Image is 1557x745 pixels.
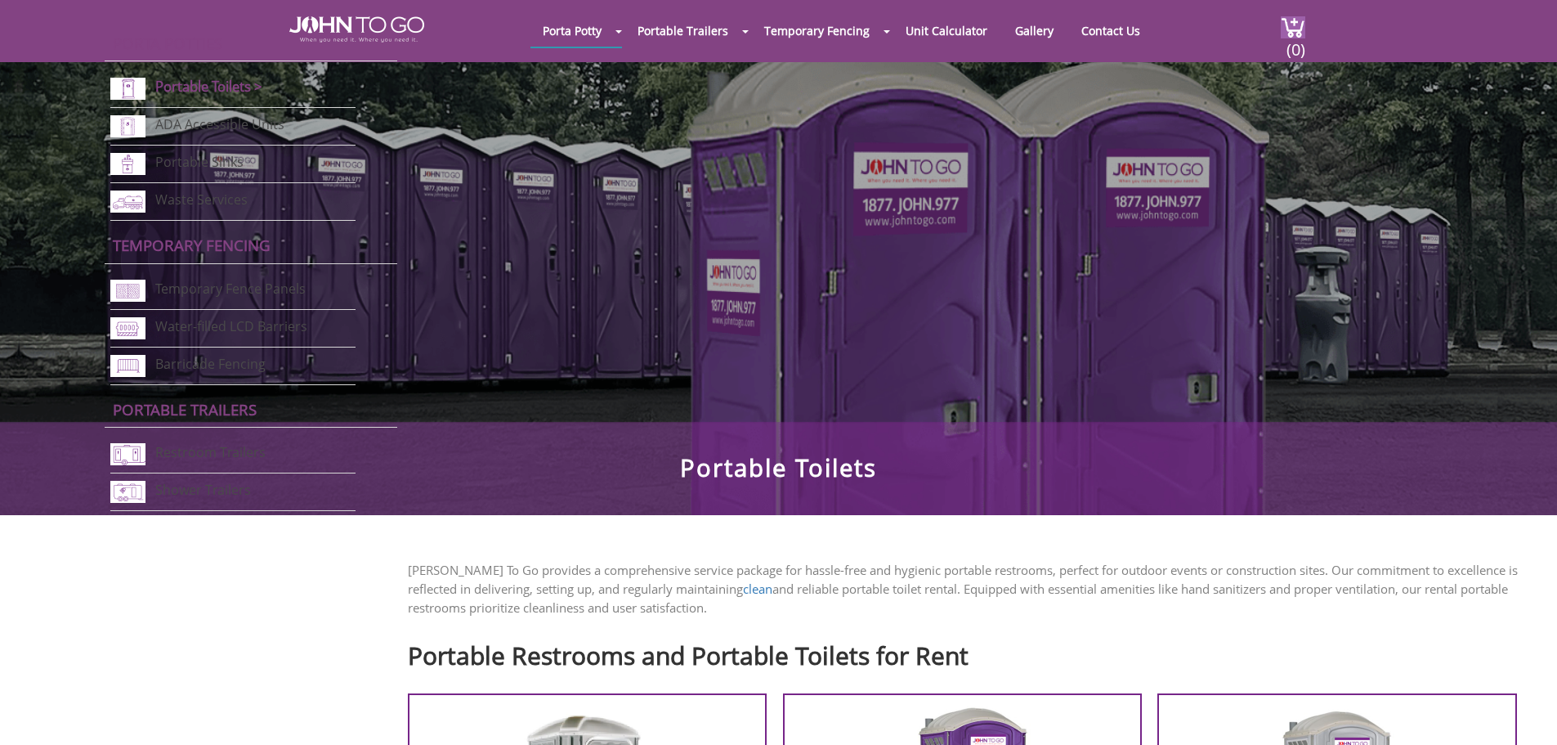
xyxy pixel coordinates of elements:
img: portable-sinks-new.png [110,153,145,175]
a: Porta Potty [530,15,614,47]
img: JOHN to go [289,16,424,43]
a: ADA Accessible Units [155,115,284,133]
p: [PERSON_NAME] To Go provides a comprehensive service package for hassle-free and hygienic portabl... [408,561,1532,617]
a: Temporary Fencing [752,15,882,47]
img: shower-trailers-new.png [110,481,145,503]
a: clean [743,581,772,597]
a: Portable trailers [113,399,257,420]
a: Temporary Fence Panels [155,280,306,298]
a: Waste Services [155,191,248,209]
span: (0) [1286,25,1305,61]
img: ADA-units-new.png [110,115,145,137]
img: waste-services-new.png [110,191,145,213]
img: cart a [1281,16,1305,38]
a: Barricade Fencing [155,355,266,373]
h2: Portable Restrooms and Portable Toilets for Rent [408,634,1532,669]
a: Porta Potties [113,33,222,53]
a: Gallery [1003,15,1066,47]
a: Water-filled LCD Barriers [155,317,307,335]
a: Unit Calculator [893,15,1000,47]
img: water-filled%20barriers-new.png [110,317,145,339]
a: Restroom Trailers [155,443,266,461]
a: Contact Us [1069,15,1152,47]
a: Portable Toilets > [155,77,262,96]
a: Temporary Fencing [113,235,271,255]
a: Portable Sinks [155,153,244,171]
a: Portable Trailers [625,15,740,47]
img: barricade-fencing-icon-new.png [110,355,145,377]
a: Shower Trailers [155,481,251,499]
img: portable-toilets-new.png [110,78,145,100]
img: restroom-trailers-new.png [110,443,145,465]
img: chan-link-fencing-new.png [110,280,145,302]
